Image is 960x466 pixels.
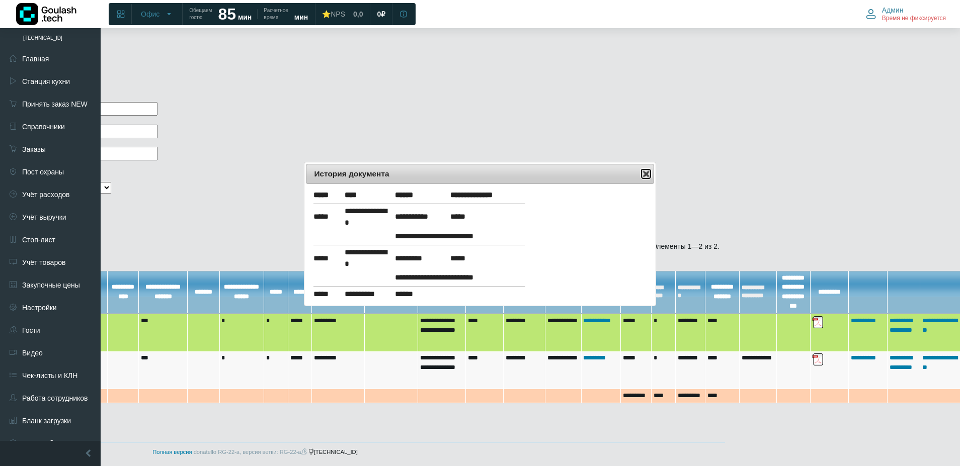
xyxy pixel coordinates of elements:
button: Офис [135,6,179,22]
a: Полная версия [152,449,192,455]
span: 0 [377,10,381,19]
a: 0 ₽ [371,5,391,23]
span: Админ [882,6,904,15]
span: Расчетное время [264,7,288,21]
button: Close [641,169,651,179]
span: мин [294,13,308,21]
a: Обещаем гостю 85 мин Расчетное время мин [183,5,314,23]
span: мин [238,13,252,21]
span: История документа [314,168,612,179]
div: ⭐ [322,10,345,19]
span: NPS [331,10,345,18]
span: 0,0 [353,10,363,19]
button: Админ Время не фиксируется [860,4,952,25]
span: Офис [141,10,159,19]
span: Обещаем гостю [189,7,212,21]
span: donatello RG-22-a, версия ветки: RG-22-a [194,449,308,455]
span: ₽ [381,10,385,19]
span: Время не фиксируется [882,15,946,23]
strong: 85 [218,5,236,23]
a: ⭐NPS 0,0 [316,5,369,23]
img: Логотип компании Goulash.tech [16,3,76,25]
